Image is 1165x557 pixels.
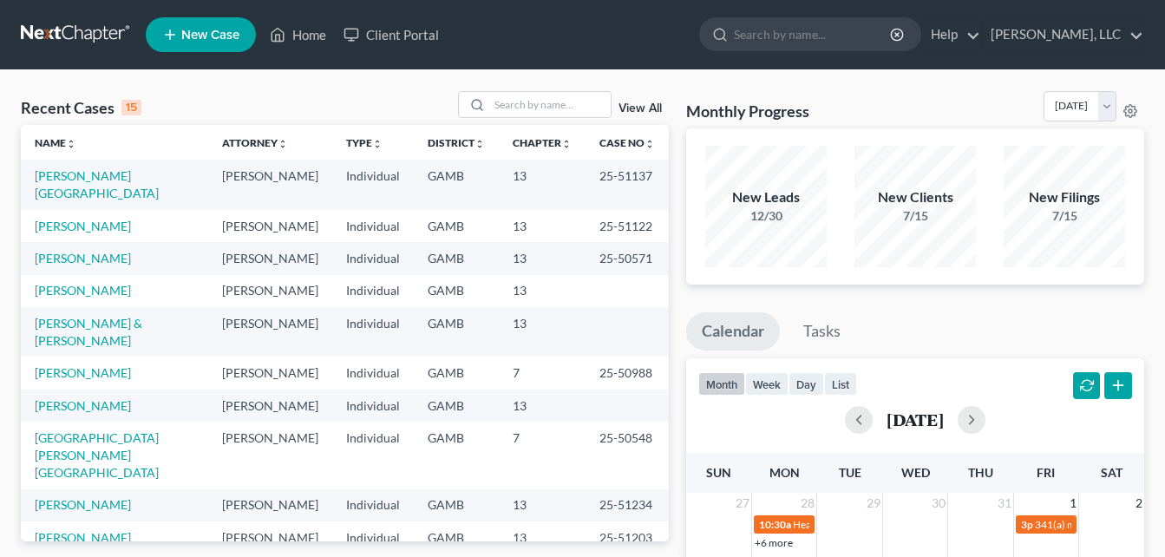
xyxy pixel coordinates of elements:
[208,422,332,488] td: [PERSON_NAME]
[769,465,800,480] span: Mon
[1004,207,1125,225] div: 7/15
[759,518,791,531] span: 10:30a
[705,207,827,225] div: 12/30
[982,19,1143,50] a: [PERSON_NAME], LLC
[222,136,288,149] a: Attorneyunfold_more
[499,357,586,389] td: 7
[414,160,499,209] td: GAMB
[788,312,856,351] a: Tasks
[499,489,586,521] td: 13
[706,465,731,480] span: Sun
[414,521,499,554] td: GAMB
[208,521,332,554] td: [PERSON_NAME]
[414,275,499,307] td: GAMB
[499,422,586,488] td: 7
[561,139,572,149] i: unfold_more
[734,493,751,514] span: 27
[1021,518,1033,531] span: 3p
[332,160,414,209] td: Individual
[618,102,662,115] a: View All
[499,242,586,274] td: 13
[332,390,414,422] td: Individual
[930,493,947,514] span: 30
[901,465,930,480] span: Wed
[335,19,448,50] a: Client Portal
[499,275,586,307] td: 13
[332,275,414,307] td: Individual
[428,136,485,149] a: Districtunfold_more
[35,251,131,265] a: [PERSON_NAME]
[414,210,499,242] td: GAMB
[332,422,414,488] td: Individual
[799,493,816,514] span: 28
[599,136,655,149] a: Case Nounfold_more
[208,242,332,274] td: [PERSON_NAME]
[181,29,239,42] span: New Case
[35,136,76,149] a: Nameunfold_more
[586,210,669,242] td: 25-51122
[346,136,383,149] a: Typeunfold_more
[35,398,131,413] a: [PERSON_NAME]
[332,357,414,389] td: Individual
[21,97,141,118] div: Recent Cases
[854,207,976,225] div: 7/15
[1068,493,1078,514] span: 1
[645,139,655,149] i: unfold_more
[35,530,131,545] a: [PERSON_NAME]
[824,372,857,396] button: list
[854,187,976,207] div: New Clients
[414,242,499,274] td: GAMB
[586,521,669,554] td: 25-51203
[414,422,499,488] td: GAMB
[745,372,789,396] button: week
[35,168,159,200] a: [PERSON_NAME][GEOGRAPHIC_DATA]
[372,139,383,149] i: unfold_more
[489,92,611,117] input: Search by name...
[261,19,335,50] a: Home
[922,19,980,50] a: Help
[66,139,76,149] i: unfold_more
[755,536,793,549] a: +6 more
[789,372,824,396] button: day
[686,101,809,121] h3: Monthly Progress
[499,160,586,209] td: 13
[35,283,131,298] a: [PERSON_NAME]
[414,489,499,521] td: GAMB
[35,430,159,480] a: [GEOGRAPHIC_DATA][PERSON_NAME][GEOGRAPHIC_DATA]
[996,493,1013,514] span: 31
[887,410,944,429] h2: [DATE]
[865,493,882,514] span: 29
[35,219,131,233] a: [PERSON_NAME]
[499,521,586,554] td: 13
[208,210,332,242] td: [PERSON_NAME]
[332,210,414,242] td: Individual
[332,307,414,357] td: Individual
[698,372,745,396] button: month
[586,489,669,521] td: 25-51234
[839,465,861,480] span: Tue
[513,136,572,149] a: Chapterunfold_more
[586,160,669,209] td: 25-51137
[121,100,141,115] div: 15
[1101,465,1122,480] span: Sat
[35,316,142,348] a: [PERSON_NAME] & [PERSON_NAME]
[499,307,586,357] td: 13
[1004,187,1125,207] div: New Filings
[968,465,993,480] span: Thu
[208,307,332,357] td: [PERSON_NAME]
[208,160,332,209] td: [PERSON_NAME]
[414,357,499,389] td: GAMB
[414,307,499,357] td: GAMB
[793,518,928,531] span: Hearing for [PERSON_NAME]
[332,521,414,554] td: Individual
[586,357,669,389] td: 25-50988
[208,390,332,422] td: [PERSON_NAME]
[332,489,414,521] td: Individual
[332,242,414,274] td: Individual
[586,242,669,274] td: 25-50571
[1134,493,1144,514] span: 2
[705,187,827,207] div: New Leads
[35,497,131,512] a: [PERSON_NAME]
[1037,465,1055,480] span: Fri
[499,390,586,422] td: 13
